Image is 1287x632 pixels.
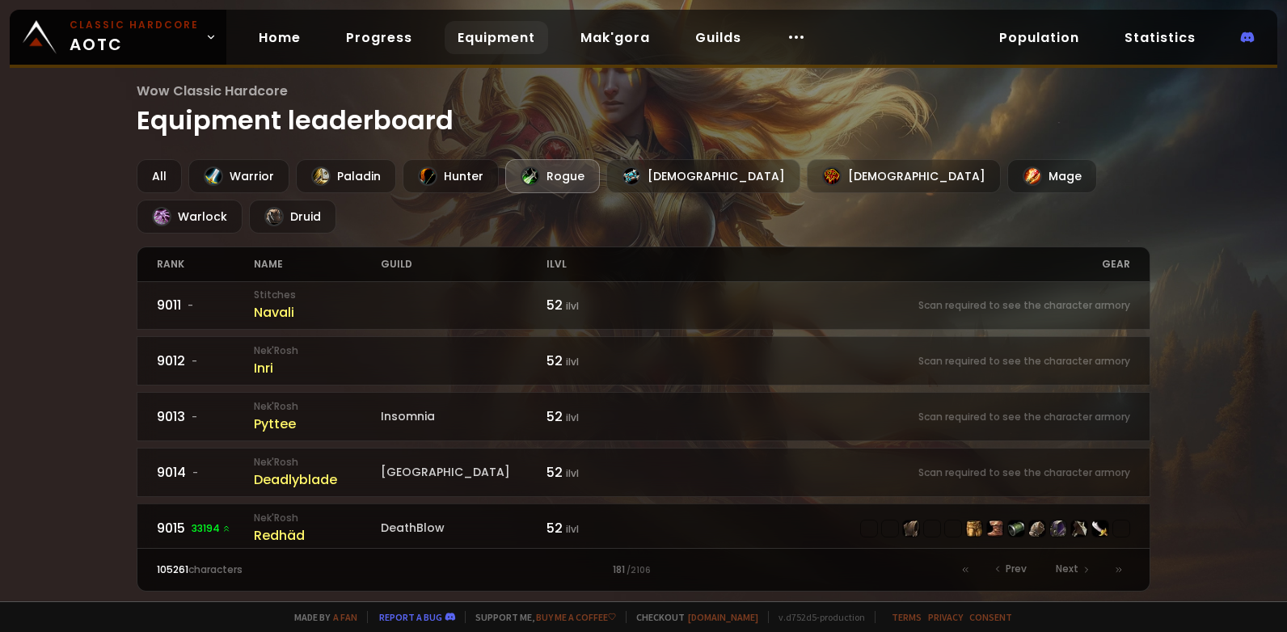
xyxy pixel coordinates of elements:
span: - [192,466,198,480]
span: AOTC [70,18,199,57]
a: Guilds [682,21,754,54]
img: item-2946 [1113,520,1129,537]
h1: Equipment leaderboard [137,81,1150,140]
div: 9012 [157,351,254,371]
div: Redhäd [254,525,381,546]
small: Nek'Rosh [254,511,381,525]
div: Rogue [505,159,600,193]
a: 901533194 Nek'RoshRedhädDeathBlow52 ilvlitem-7997item-4709item-49item-2973item-4249item-7282item-... [137,503,1150,553]
div: name [254,247,381,281]
a: Equipment [445,21,548,54]
div: ilvl [546,247,643,281]
div: 52 [546,407,643,427]
a: Progress [333,21,425,54]
span: 105261 [157,562,188,576]
img: item-3058 [1029,520,1045,537]
div: Hunter [403,159,499,193]
img: item-1951 [1092,520,1108,537]
img: item-15331 [1008,520,1024,537]
img: item-7282 [966,520,982,537]
img: item-15111 [987,520,1003,537]
div: 52 [546,462,643,482]
small: Stitches [254,288,381,302]
div: Warrior [188,159,289,193]
div: 9015 [157,518,254,538]
img: item-49 [903,520,919,537]
a: Mak'gora [568,21,663,54]
div: All [137,159,182,193]
a: Buy me a coffee [536,611,616,623]
div: characters [157,562,400,577]
a: Terms [892,611,922,623]
img: item-15223 [1071,520,1087,537]
small: ilvl [566,466,579,480]
small: ilvl [566,411,579,424]
img: item-2973 [924,520,940,537]
span: 33194 [192,521,231,536]
a: Home [246,21,314,54]
div: 9013 [157,407,254,427]
span: - [192,354,197,369]
a: Privacy [928,611,963,623]
small: Scan required to see the character armory [918,298,1130,313]
small: ilvl [566,299,579,313]
img: item-4709 [882,520,898,537]
a: Classic HardcoreAOTC [10,10,226,65]
div: 52 [546,351,643,371]
span: Wow Classic Hardcore [137,81,1150,101]
div: Paladin [296,159,396,193]
a: Report a bug [379,611,442,623]
div: Deadlyblade [254,470,381,490]
span: Support me, [465,611,616,623]
small: Classic Hardcore [70,18,199,32]
a: 9013-Nek'RoshPytteeInsomnia52 ilvlScan required to see the character armory [137,392,1150,441]
div: [GEOGRAPHIC_DATA] [381,464,546,481]
div: rank [157,247,254,281]
a: 9012-Nek'RoshInri52 ilvlScan required to see the character armory [137,336,1150,386]
span: Checkout [626,611,758,623]
span: - [192,410,197,424]
small: / 2106 [627,564,651,577]
div: 52 [546,295,643,315]
small: Scan required to see the character armory [918,466,1130,480]
a: Statistics [1112,21,1209,54]
small: Scan required to see the character armory [918,354,1130,369]
div: DeathBlow [381,520,546,537]
span: - [188,298,193,313]
a: Population [986,21,1092,54]
img: item-4249 [945,520,961,537]
a: 9014-Nek'RoshDeadlyblade[GEOGRAPHIC_DATA]52 ilvlScan required to see the character armory [137,448,1150,497]
small: Nek'Rosh [254,399,381,414]
div: [DEMOGRAPHIC_DATA] [807,159,1001,193]
span: Next [1056,562,1078,576]
small: ilvl [566,355,579,369]
div: [DEMOGRAPHIC_DATA] [606,159,800,193]
div: 9014 [157,462,254,482]
span: Made by [285,611,357,623]
a: 9011-StitchesNavali52 ilvlScan required to see the character armory [137,280,1150,330]
img: item-7997 [861,520,877,537]
div: 52 [546,518,643,538]
a: [DOMAIN_NAME] [688,611,758,623]
span: v. d752d5 - production [768,611,865,623]
a: Consent [969,611,1012,623]
div: Inri [254,358,381,378]
small: Nek'Rosh [254,455,381,470]
small: Scan required to see the character armory [918,410,1130,424]
div: guild [381,247,546,281]
div: Mage [1007,159,1097,193]
div: Pyttee [254,414,381,434]
a: a fan [333,611,357,623]
div: gear [643,247,1130,281]
small: Nek'Rosh [254,343,381,358]
div: 181 [400,562,887,577]
span: Prev [1006,562,1027,576]
div: Druid [249,200,336,234]
div: 9011 [157,295,254,315]
div: Insomnia [381,408,546,425]
div: Warlock [137,200,243,234]
img: item-6179 [1050,520,1066,537]
div: Navali [254,302,381,322]
small: ilvl [566,522,579,536]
